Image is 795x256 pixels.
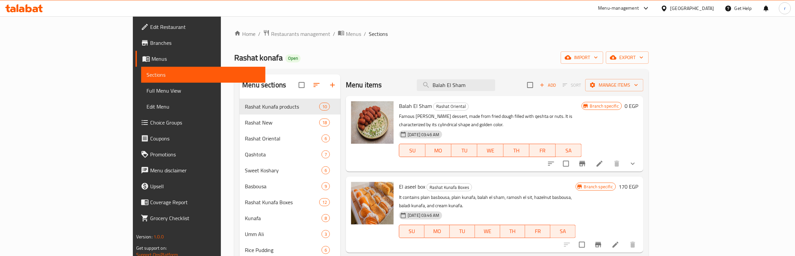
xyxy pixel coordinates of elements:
[417,79,495,91] input: search
[136,232,152,241] span: Version:
[427,184,472,191] span: Rashat Kunafa Boxes
[500,225,526,238] button: TH
[147,71,260,79] span: Sections
[319,198,330,206] div: items
[566,53,598,62] span: import
[619,182,638,191] h6: 170 EGP
[784,5,786,12] span: r
[612,241,620,249] a: Edit menu item
[150,119,260,127] span: Choice Groups
[369,30,388,38] span: Sections
[150,39,260,47] span: Branches
[295,78,309,92] span: Select all sections
[240,130,341,146] div: Rashat Oriental6
[670,5,714,12] div: [GEOGRAPHIC_DATA]
[150,150,260,158] span: Promotions
[136,35,266,51] a: Branches
[477,144,503,157] button: WE
[322,151,330,158] span: 7
[427,226,447,236] span: MO
[240,146,341,162] div: Qashtota7
[523,78,537,92] span: Select section
[629,160,637,168] svg: Show Choices
[322,231,330,237] span: 3
[245,150,322,158] span: Qashtota
[480,146,501,155] span: WE
[285,54,301,62] div: Open
[425,225,450,238] button: MO
[240,99,341,115] div: Rashat Kunafa products10
[136,194,266,210] a: Coverage Report
[590,237,606,253] button: Branch-specific-item
[322,135,330,142] span: 6
[550,225,576,238] button: SA
[525,225,550,238] button: FR
[320,199,330,206] span: 12
[322,246,330,254] div: items
[537,80,558,90] button: Add
[136,162,266,178] a: Menu disclaimer
[399,112,582,129] p: Famous [PERSON_NAME] dessert, made from fried dough filled with qeshta or nuts. It is characteriz...
[625,101,638,111] h6: 0 EGP
[322,247,330,253] span: 6
[322,215,330,221] span: 8
[320,104,330,110] span: 10
[136,244,167,252] span: Get support on:
[606,51,649,64] button: export
[285,55,301,61] span: Open
[539,81,557,89] span: Add
[245,103,319,111] span: Rashat Kunafa products
[322,166,330,174] div: items
[625,156,641,172] button: show more
[150,166,260,174] span: Menu disclaimer
[240,194,341,210] div: Rashat Kunafa Boxes12
[245,246,322,254] div: Rice Pudding
[585,79,644,91] button: Manage items
[478,226,498,236] span: WE
[240,178,341,194] div: Basbousa9
[147,87,260,95] span: Full Menu View
[351,182,394,224] img: El aseel box
[322,214,330,222] div: items
[553,226,573,236] span: SA
[426,144,451,157] button: MO
[434,103,468,110] span: Rashat Oriental
[150,182,260,190] span: Upsell
[587,103,622,109] span: Branch specific
[333,30,335,38] li: /
[322,167,330,174] span: 6
[245,182,322,190] span: Basbousa
[245,214,322,222] span: Kunafa
[598,4,639,12] div: Menu-management
[240,226,341,242] div: Umm Ali3
[245,119,319,127] span: Rashat New
[322,230,330,238] div: items
[150,23,260,31] span: Edit Restaurant
[322,134,330,142] div: items
[322,150,330,158] div: items
[245,134,322,142] div: Rashat Oriental
[402,226,422,236] span: SU
[245,198,319,206] span: Rashat Kunafa Boxes
[150,198,260,206] span: Coverage Report
[399,225,425,238] button: SU
[528,226,548,236] span: FR
[141,83,266,99] a: Full Menu View
[346,80,382,90] h2: Menu items
[574,156,590,172] button: Branch-specific-item
[475,225,500,238] button: WE
[452,226,472,236] span: TU
[591,81,638,89] span: Manage items
[399,193,576,210] p: It contains plain basbousa, plain kunafa, balah el sham, ramosh el sit, hazelnut basbousa, baladi...
[240,162,341,178] div: Sweet Koshary6
[322,182,330,190] div: items
[136,210,266,226] a: Grocery Checklist
[451,144,477,157] button: TU
[136,178,266,194] a: Upsell
[151,55,260,63] span: Menus
[454,146,475,155] span: TU
[263,30,330,38] a: Restaurants management
[596,160,604,168] a: Edit menu item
